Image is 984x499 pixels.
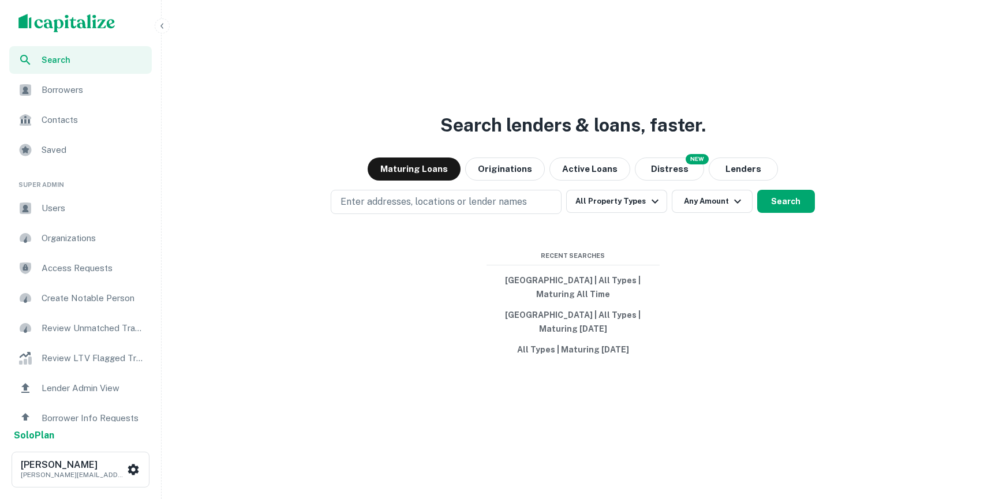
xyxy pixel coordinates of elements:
a: Lender Admin View [9,374,152,402]
span: Borrowers [42,83,145,97]
span: Review LTV Flagged Transactions [42,351,145,365]
a: Contacts [9,106,152,134]
button: [GEOGRAPHIC_DATA] | All Types | Maturing All Time [487,270,660,305]
button: Search distressed loans with lien and other non-mortgage details. [635,157,704,181]
button: All Property Types [566,190,667,213]
strong: Solo Plan [14,430,54,441]
img: capitalize-logo.png [18,14,115,32]
a: Borrower Info Requests [9,404,152,432]
button: Any Amount [672,190,753,213]
li: Super Admin [9,166,152,194]
iframe: Chat Widget [926,407,984,462]
p: Enter addresses, locations or lender names [341,195,527,209]
span: Access Requests [42,261,145,275]
a: Review LTV Flagged Transactions [9,344,152,372]
span: Borrower Info Requests [42,411,145,425]
span: Review Unmatched Transactions [42,321,145,335]
a: Borrowers [9,76,152,104]
button: Originations [465,157,545,181]
a: Organizations [9,224,152,252]
span: Saved [42,143,145,157]
button: Maturing Loans [368,157,461,181]
a: Search [9,46,152,74]
button: All Types | Maturing [DATE] [487,339,660,360]
button: Lenders [709,157,778,181]
span: Users [42,201,145,215]
span: Contacts [42,113,145,127]
span: Recent Searches [487,251,660,261]
button: Search [757,190,815,213]
button: Active Loans [549,157,630,181]
span: Lender Admin View [42,381,145,395]
a: Create Notable Person [9,284,152,312]
a: Access Requests [9,254,152,282]
h6: [PERSON_NAME] [21,460,125,470]
a: SoloPlan [14,429,54,442]
button: [PERSON_NAME][PERSON_NAME][EMAIL_ADDRESS][PERSON_NAME][DOMAIN_NAME] [12,452,149,487]
span: Search [42,54,145,66]
span: Organizations [42,231,145,245]
a: Saved [9,136,152,164]
p: [PERSON_NAME][EMAIL_ADDRESS][PERSON_NAME][DOMAIN_NAME] [21,470,125,480]
div: NEW [686,154,709,164]
button: [GEOGRAPHIC_DATA] | All Types | Maturing [DATE] [487,305,660,339]
h3: Search lenders & loans, faster. [440,111,706,139]
a: Users [9,194,152,222]
a: Review Unmatched Transactions [9,314,152,342]
button: Enter addresses, locations or lender names [331,190,562,214]
span: Create Notable Person [42,291,145,305]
